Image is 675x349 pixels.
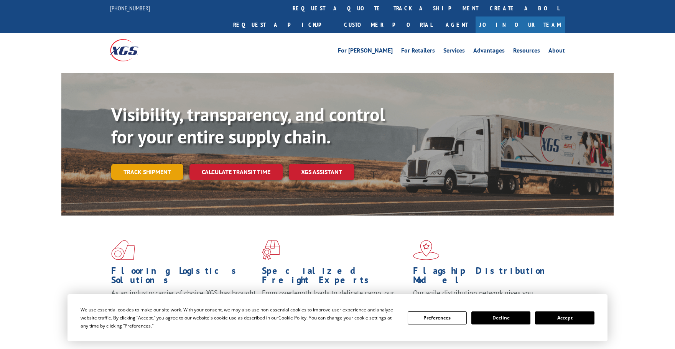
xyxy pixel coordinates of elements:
span: Preferences [125,323,151,329]
a: Customer Portal [338,16,438,33]
a: Calculate transit time [189,164,283,180]
a: XGS ASSISTANT [289,164,354,180]
a: About [548,48,565,56]
a: Agent [438,16,476,33]
img: xgs-icon-total-supply-chain-intelligence-red [111,240,135,260]
a: For [PERSON_NAME] [338,48,393,56]
a: Services [443,48,465,56]
div: Cookie Consent Prompt [67,294,607,341]
h1: Flagship Distribution Model [413,266,558,288]
button: Preferences [408,311,467,324]
b: Visibility, transparency, and control for your entire supply chain. [111,102,385,148]
button: Accept [535,311,594,324]
h1: Flooring Logistics Solutions [111,266,256,288]
a: Resources [513,48,540,56]
a: [PHONE_NUMBER] [110,4,150,12]
h1: Specialized Freight Experts [262,266,407,288]
span: As an industry carrier of choice, XGS has brought innovation and dedication to flooring logistics... [111,288,256,316]
a: Advantages [473,48,505,56]
img: xgs-icon-flagship-distribution-model-red [413,240,440,260]
img: xgs-icon-focused-on-flooring-red [262,240,280,260]
a: For Retailers [401,48,435,56]
span: Cookie Policy [278,314,306,321]
div: We use essential cookies to make our site work. With your consent, we may also use non-essential ... [81,306,398,330]
p: From overlength loads to delicate cargo, our experienced staff knows the best way to move your fr... [262,288,407,323]
span: Our agile distribution network gives you nationwide inventory management on demand. [413,288,554,306]
button: Decline [471,311,530,324]
a: Request a pickup [227,16,338,33]
a: Join Our Team [476,16,565,33]
a: Track shipment [111,164,183,180]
